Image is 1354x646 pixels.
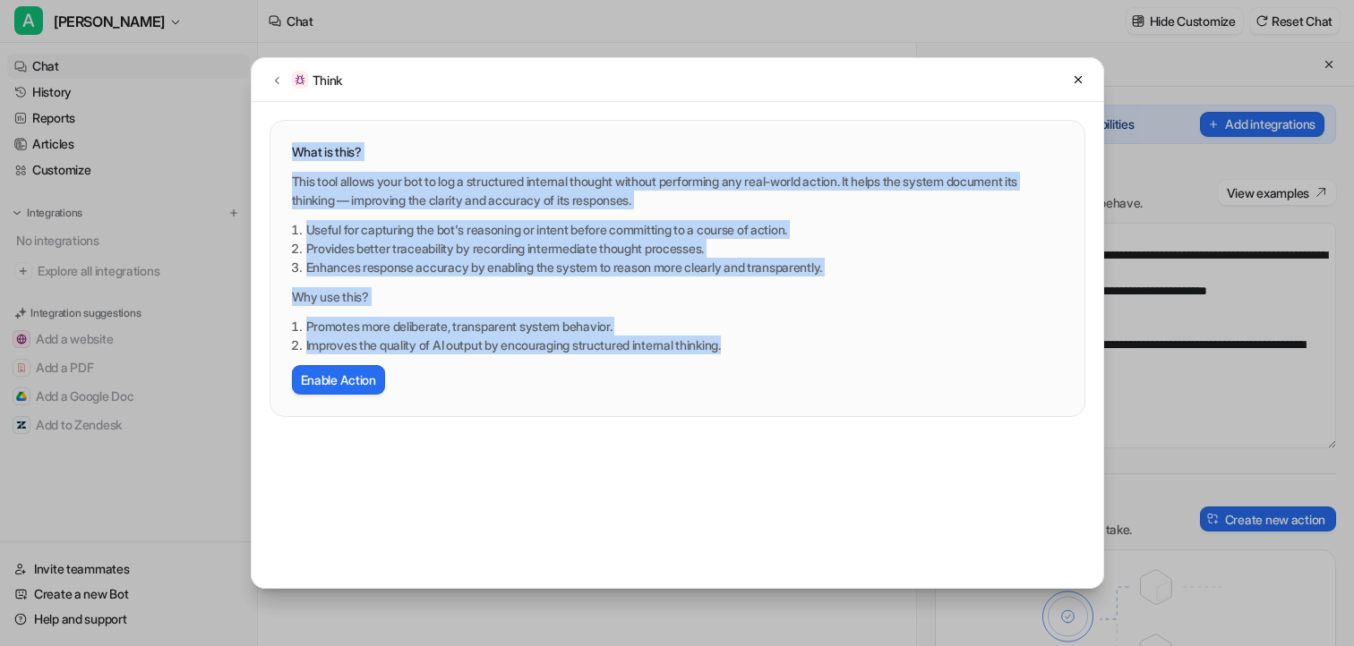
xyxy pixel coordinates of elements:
[306,239,1063,258] li: Provides better traceability by recording intermediate thought processes.
[313,71,343,89] h2: Think
[292,172,1063,209] p: This tool allows your bot to log a structured internal thought without performing any real-world ...
[291,71,309,88] img: chat
[292,142,1063,161] h3: What is this?
[306,258,1063,276] li: Enhances response accuracy by enabling the system to reason more clearly and transparently.
[292,365,385,395] button: Enable Action
[306,336,1063,354] li: Improves the quality of AI output by encouraging structured internal thinking.
[292,287,1063,306] p: Why use this?
[306,220,1063,239] li: Useful for capturing the bot's reasoning or intent before committing to a course of action.
[306,317,1063,336] li: Promotes more deliberate, transparent system behavior.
